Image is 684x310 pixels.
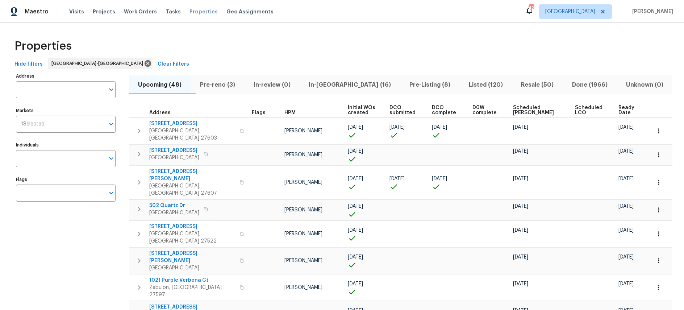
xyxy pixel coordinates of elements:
[284,285,322,290] span: [PERSON_NAME]
[16,143,116,147] label: Individuals
[621,80,668,90] span: Unknown (0)
[149,250,235,264] span: [STREET_ADDRESS][PERSON_NAME]
[69,8,84,15] span: Visits
[149,264,235,272] span: [GEOGRAPHIC_DATA]
[149,277,235,284] span: 1021 Purple Verbena Ct
[618,281,634,286] span: [DATE]
[149,120,235,127] span: [STREET_ADDRESS]
[149,154,199,161] span: [GEOGRAPHIC_DATA]
[513,176,528,181] span: [DATE]
[567,80,613,90] span: Done (1966)
[348,176,363,181] span: [DATE]
[432,105,460,115] span: DCO complete
[149,147,199,154] span: [STREET_ADDRESS]
[618,105,638,115] span: Ready Date
[513,125,528,130] span: [DATE]
[618,176,634,181] span: [DATE]
[149,284,235,298] span: Zebulon, [GEOGRAPHIC_DATA] 27597
[405,80,455,90] span: Pre-Listing (8)
[432,125,447,130] span: [DATE]
[93,8,115,15] span: Projects
[149,127,235,142] span: [GEOGRAPHIC_DATA], [GEOGRAPHIC_DATA] 27603
[284,152,322,157] span: [PERSON_NAME]
[149,202,199,209] span: 502 Quartz Dr
[529,4,534,12] div: 42
[25,8,49,15] span: Maestro
[348,149,363,154] span: [DATE]
[575,105,606,115] span: Scheduled LCO
[149,110,171,115] span: Address
[133,80,187,90] span: Upcoming (48)
[16,74,116,78] label: Address
[389,105,420,115] span: DCO submitted
[106,84,116,95] button: Open
[284,128,322,133] span: [PERSON_NAME]
[513,204,528,209] span: [DATE]
[513,149,528,154] span: [DATE]
[284,110,296,115] span: HPM
[389,125,405,130] span: [DATE]
[12,58,46,71] button: Hide filters
[618,204,634,209] span: [DATE]
[618,125,634,130] span: [DATE]
[51,60,146,67] span: [GEOGRAPHIC_DATA]-[GEOGRAPHIC_DATA]
[545,8,595,15] span: [GEOGRAPHIC_DATA]
[249,80,295,90] span: In-review (0)
[513,228,528,233] span: [DATE]
[189,8,218,15] span: Properties
[348,125,363,130] span: [DATE]
[464,80,508,90] span: Listed (120)
[513,255,528,260] span: [DATE]
[513,105,563,115] span: Scheduled [PERSON_NAME]
[618,228,634,233] span: [DATE]
[432,176,447,181] span: [DATE]
[304,80,396,90] span: In-[GEOGRAPHIC_DATA] (16)
[158,60,189,69] span: Clear Filters
[348,204,363,209] span: [DATE]
[106,119,116,129] button: Open
[252,110,266,115] span: Flags
[48,58,153,69] div: [GEOGRAPHIC_DATA]-[GEOGRAPHIC_DATA]
[149,209,199,216] span: [GEOGRAPHIC_DATA]
[16,108,116,113] label: Markets
[348,281,363,286] span: [DATE]
[16,177,116,182] label: Flags
[348,105,377,115] span: Initial WOs created
[348,228,363,233] span: [DATE]
[226,8,274,15] span: Geo Assignments
[149,168,235,182] span: [STREET_ADDRESS][PERSON_NAME]
[389,176,405,181] span: [DATE]
[516,80,559,90] span: Resale (50)
[106,188,116,198] button: Open
[284,231,322,236] span: [PERSON_NAME]
[21,121,45,127] span: 1 Selected
[166,9,181,14] span: Tasks
[155,58,192,71] button: Clear Filters
[284,180,322,185] span: [PERSON_NAME]
[149,182,235,197] span: [GEOGRAPHIC_DATA], [GEOGRAPHIC_DATA] 27607
[472,105,501,115] span: D0W complete
[618,149,634,154] span: [DATE]
[284,258,322,263] span: [PERSON_NAME]
[14,60,43,69] span: Hide filters
[348,255,363,260] span: [DATE]
[124,8,157,15] span: Work Orders
[106,153,116,164] button: Open
[149,230,235,245] span: [GEOGRAPHIC_DATA], [GEOGRAPHIC_DATA] 27522
[629,8,673,15] span: [PERSON_NAME]
[284,207,322,212] span: [PERSON_NAME]
[149,223,235,230] span: [STREET_ADDRESS]
[14,42,72,50] span: Properties
[513,281,528,286] span: [DATE]
[195,80,240,90] span: Pre-reno (3)
[618,255,634,260] span: [DATE]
